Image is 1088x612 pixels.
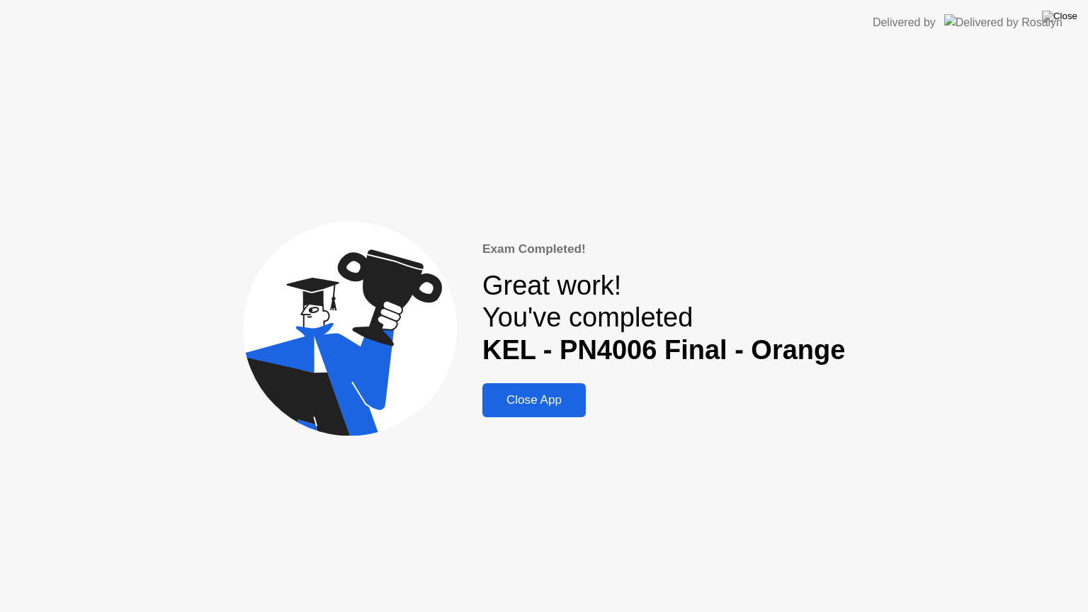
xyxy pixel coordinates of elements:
div: Close App [487,393,582,407]
div: Great work! You've completed [482,270,845,367]
img: Delivered by Rosalyn [944,14,1062,30]
img: Close [1042,11,1077,22]
div: Delivered by [873,14,936,31]
button: Close App [482,383,586,417]
b: KEL - PN4006 Final - Orange [482,335,845,365]
div: Exam Completed! [482,240,845,259]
